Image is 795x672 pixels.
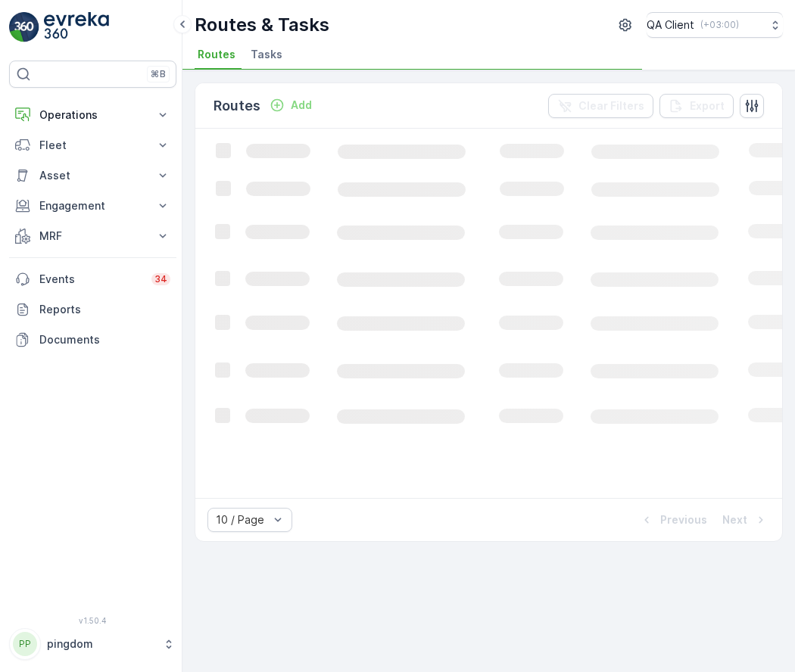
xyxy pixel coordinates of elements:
button: QA Client(+03:00) [647,12,783,38]
span: Tasks [251,47,282,62]
button: Next [721,511,770,529]
p: Fleet [39,138,146,153]
p: QA Client [647,17,694,33]
p: MRF [39,229,146,244]
a: Documents [9,325,176,355]
p: Clear Filters [578,98,644,114]
img: logo_light-DOdMpM7g.png [44,12,109,42]
p: Previous [660,512,707,527]
div: PP [13,632,37,656]
p: 34 [154,273,167,285]
a: Reports [9,294,176,325]
button: Asset [9,160,176,191]
p: pingdom [47,636,155,652]
p: Operations [39,107,146,123]
button: PPpingdom [9,628,176,660]
p: Asset [39,168,146,183]
button: Operations [9,100,176,130]
button: Engagement [9,191,176,221]
button: Clear Filters [548,94,653,118]
button: Previous [638,511,709,529]
p: Add [291,98,312,113]
span: v 1.50.4 [9,616,176,625]
p: Reports [39,302,170,317]
button: Add [263,96,318,114]
p: ⌘B [151,68,166,80]
span: Routes [198,47,235,62]
p: Routes & Tasks [195,13,329,37]
p: Next [722,512,747,527]
p: Routes [214,95,260,117]
p: Documents [39,332,170,347]
button: MRF [9,221,176,251]
p: Engagement [39,198,146,213]
button: Export [659,94,734,118]
a: Events34 [9,264,176,294]
button: Fleet [9,130,176,160]
img: logo [9,12,39,42]
p: Events [39,272,142,287]
p: Export [690,98,725,114]
p: ( +03:00 ) [700,19,739,31]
